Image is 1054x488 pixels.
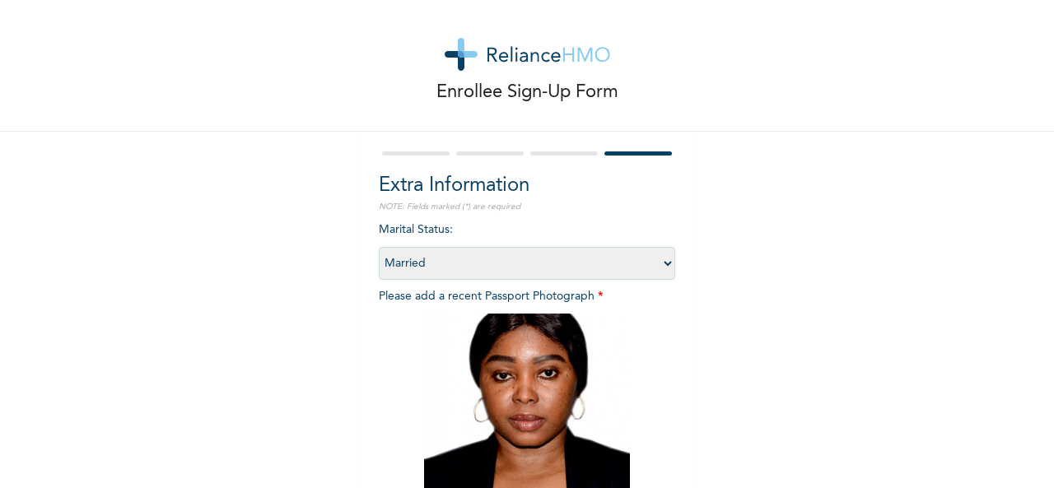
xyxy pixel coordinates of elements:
[379,201,675,213] p: NOTE: Fields marked (*) are required
[379,224,675,269] span: Marital Status :
[379,171,675,201] h2: Extra Information
[436,79,618,106] p: Enrollee Sign-Up Form
[445,38,610,71] img: logo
